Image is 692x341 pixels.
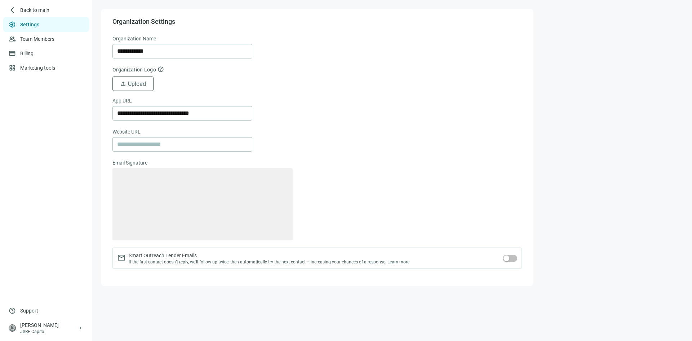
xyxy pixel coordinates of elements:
a: Marketing tools [20,65,55,71]
div: JSRE Capital [20,329,78,335]
span: Organization Logo [112,67,156,73]
span: If the first contact doesn’t reply, we’ll follow up twice, then automatically try the next contac... [129,259,409,265]
span: person [9,324,16,332]
a: Settings [20,22,39,27]
a: Team Members [20,36,54,42]
span: Back to main [20,6,49,14]
a: Billing [20,51,34,56]
button: uploadUpload [112,76,154,91]
span: keyboard_arrow_right [78,325,84,331]
span: Website URL [112,128,141,136]
span: Organization Name [112,35,156,43]
span: Smart Outreach Lender Emails [129,252,409,259]
span: App URL [112,97,132,105]
span: mail [117,253,126,262]
a: Learn more [387,259,409,265]
span: upload [120,80,127,87]
span: Organization Settings [112,17,175,26]
span: help [158,66,164,73]
span: arrow_back_ios_new [9,6,16,14]
span: Support [20,307,38,314]
span: Email Signature [112,159,147,167]
span: help [9,307,16,314]
span: Upload [128,80,146,87]
div: [PERSON_NAME] [20,322,78,329]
